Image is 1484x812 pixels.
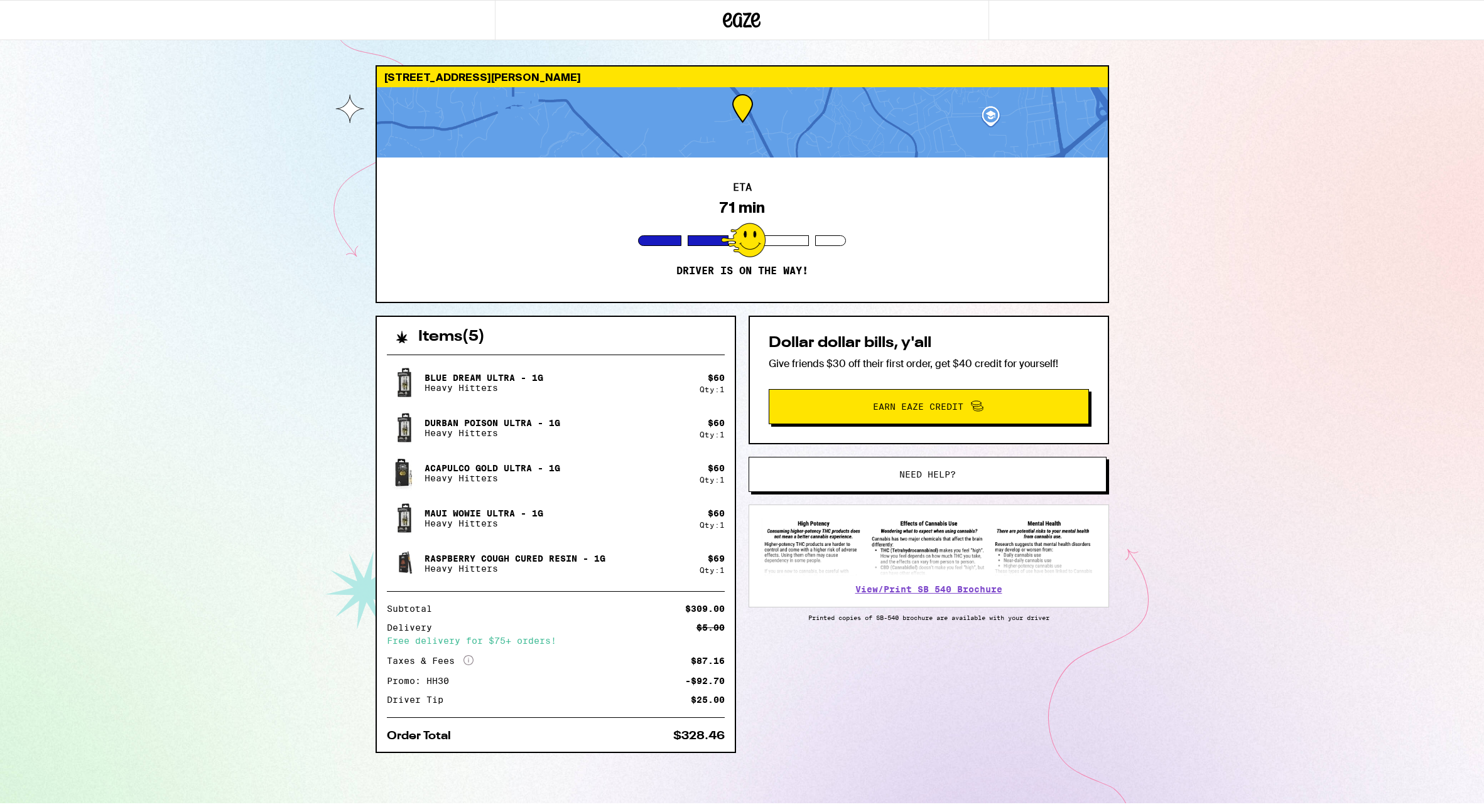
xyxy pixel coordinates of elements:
[387,695,452,704] div: Driver Tip
[425,518,543,528] p: Heavy Hitters
[425,473,560,483] p: Heavy Hitters
[387,676,458,685] div: Promo: HH30
[418,329,485,345] h2: Items ( 5 )
[387,456,422,491] img: Acapulco Gold Ultra - 1g
[696,623,725,632] div: $5.00
[685,676,725,685] div: -$92.70
[700,476,725,484] div: Qty: 1
[387,636,725,645] div: Free delivery for $75+ orders!
[749,614,1109,621] p: Printed copies of SB-540 brochure are available with your driver
[676,265,808,277] p: Driver is on the way!
[387,501,422,536] img: Maui Wowie Ultra - 1g
[769,336,1089,351] h2: Dollar dollar bills, y'all
[873,402,963,411] span: Earn Eaze Credit
[855,584,1002,594] a: View/Print SB 540 Brochure
[700,521,725,529] div: Qty: 1
[685,604,725,613] div: $309.00
[691,656,725,665] div: $87.16
[425,373,543,383] p: Blue Dream Ultra - 1g
[700,430,725,439] div: Qty: 1
[733,183,752,193] h2: ETA
[708,463,725,473] div: $ 60
[762,518,1096,576] img: SB 540 Brochure preview
[425,508,543,518] p: Maui Wowie Ultra - 1g
[425,463,560,473] p: Acapulco Gold Ultra - 1g
[387,655,474,666] div: Taxes & Fees
[700,385,725,393] div: Qty: 1
[425,428,560,438] p: Heavy Hitters
[387,623,441,632] div: Delivery
[700,566,725,574] div: Qty: 1
[708,418,725,428] div: $ 60
[708,373,725,383] div: $ 60
[769,389,1089,424] button: Earn Eaze Credit
[425,418,560,428] p: Durban Poison Ultra - 1g
[425,564,605,574] p: Heavy Hitters
[387,410,422,446] img: Durban Poison Ultra - 1g
[387,730,460,742] div: Order Total
[708,508,725,518] div: $ 60
[691,695,725,704] div: $25.00
[377,67,1108,87] div: [STREET_ADDRESS][PERSON_NAME]
[673,730,725,742] div: $328.46
[387,604,441,613] div: Subtotal
[425,383,543,393] p: Heavy Hitters
[769,357,1089,370] p: Give friends $30 off their first order, get $40 credit for yourself!
[749,457,1107,492] button: Need help?
[899,470,956,479] span: Need help?
[387,546,422,581] img: Raspberry Cough Cured Resin - 1g
[425,553,605,564] p: Raspberry Cough Cured Resin - 1g
[720,199,765,216] div: 71 min
[387,365,422,400] img: Blue Dream Ultra - 1g
[708,553,725,564] div: $ 69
